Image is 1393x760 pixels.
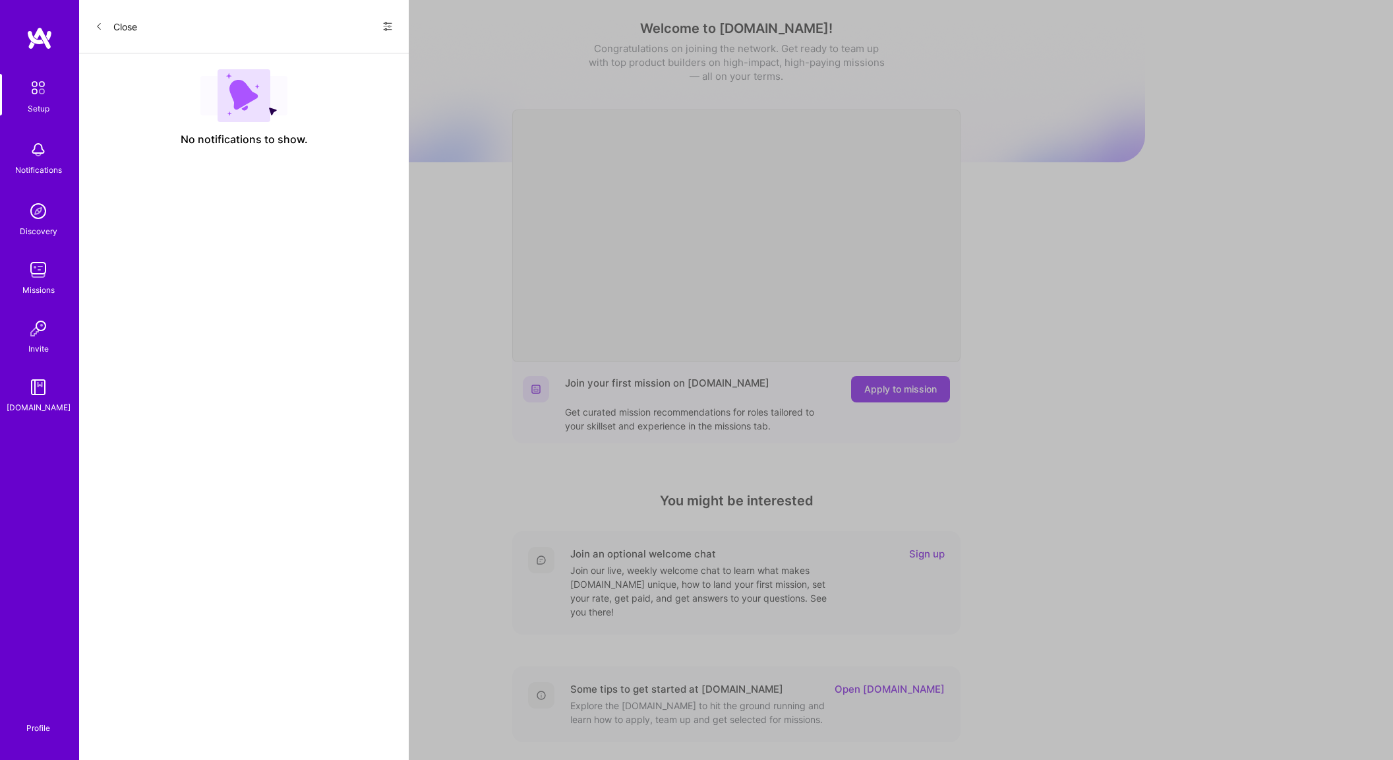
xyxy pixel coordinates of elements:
img: discovery [25,198,51,224]
img: bell [25,137,51,163]
div: Invite [28,342,49,356]
span: No notifications to show. [181,133,308,146]
div: Notifications [15,163,62,177]
img: teamwork [25,257,51,283]
div: Discovery [20,224,57,238]
img: Invite [25,315,51,342]
img: empty [200,69,287,122]
div: Missions [22,283,55,297]
div: Profile [26,721,50,734]
img: setup [24,74,52,102]
img: logo [26,26,53,50]
img: guide book [25,374,51,400]
a: Profile [22,707,55,734]
div: Setup [28,102,49,115]
div: [DOMAIN_NAME] [7,400,71,414]
button: Close [95,16,137,37]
